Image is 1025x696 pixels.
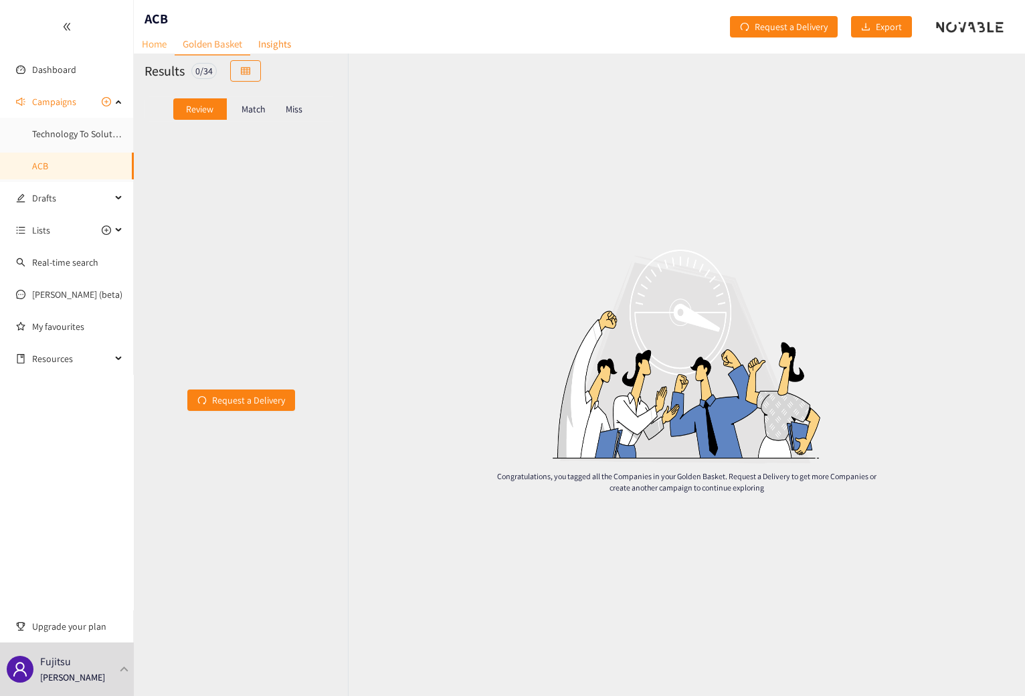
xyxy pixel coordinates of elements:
[40,653,71,670] p: Fujitsu
[250,33,299,54] a: Insights
[242,104,266,114] p: Match
[145,62,185,80] h2: Results
[40,670,105,685] p: [PERSON_NAME]
[16,97,25,106] span: sound
[32,160,48,172] a: ACB
[102,226,111,235] span: plus-circle
[134,33,175,54] a: Home
[286,104,302,114] p: Miss
[175,33,250,56] a: Golden Basket
[32,256,98,268] a: Real-time search
[12,661,28,677] span: user
[32,313,123,340] a: My favourites
[740,22,749,33] span: redo
[32,613,123,640] span: Upgrade your plan
[191,63,217,79] div: 0 / 34
[186,104,213,114] p: Review
[730,16,838,37] button: redoRequest a Delivery
[16,622,25,631] span: trophy
[32,288,122,300] a: [PERSON_NAME] (beta)
[32,217,50,244] span: Lists
[876,19,902,34] span: Export
[491,470,881,493] p: Congratulations, you tagged all the Companies in your Golden Basket. Request a Delivery to get mo...
[102,97,111,106] span: plus-circle
[212,393,285,408] span: Request a Delivery
[32,185,111,211] span: Drafts
[32,64,76,76] a: Dashboard
[16,193,25,203] span: edit
[16,226,25,235] span: unordered-list
[241,66,250,77] span: table
[197,396,207,406] span: redo
[861,22,870,33] span: download
[16,354,25,363] span: book
[145,9,168,28] h1: ACB
[32,88,76,115] span: Campaigns
[807,551,1025,696] iframe: Chat Widget
[187,389,295,411] button: redoRequest a Delivery
[851,16,912,37] button: downloadExport
[230,60,261,82] button: table
[755,19,828,34] span: Request a Delivery
[32,345,111,372] span: Resources
[32,128,238,140] a: Technology To Solution-Delivery-Partner Companies
[62,22,72,31] span: double-left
